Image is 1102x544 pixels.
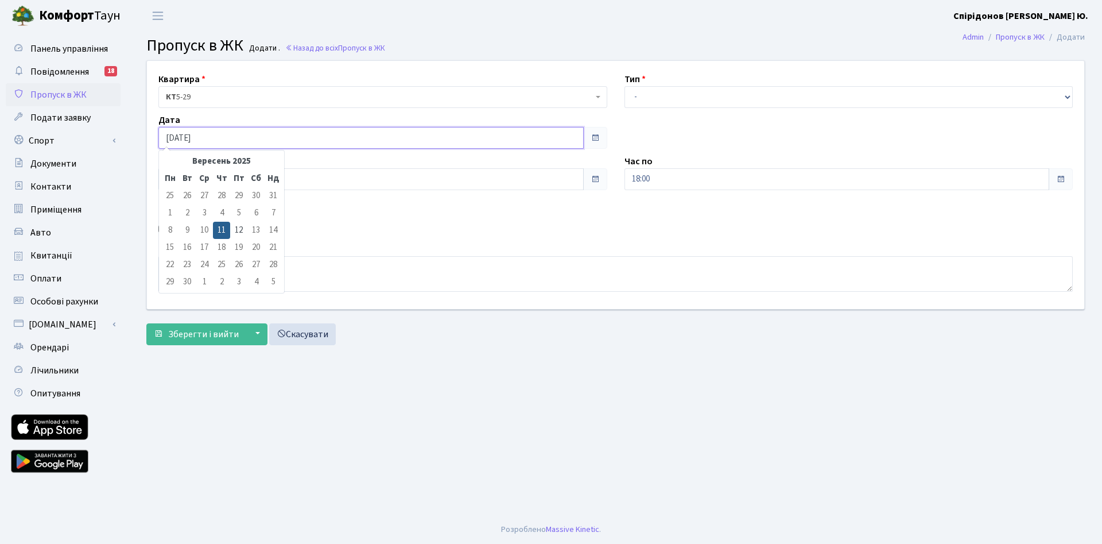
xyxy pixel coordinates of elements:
a: Особові рахунки [6,290,121,313]
td: 22 [161,256,179,273]
td: 26 [179,187,196,205]
b: Комфорт [39,6,94,25]
a: Орендарі [6,336,121,359]
span: Оплати [30,272,61,285]
td: 27 [247,256,265,273]
span: Пропуск в ЖК [30,88,87,101]
span: Квитанції [30,249,72,262]
td: 3 [230,273,247,291]
span: Повідомлення [30,65,89,78]
td: 28 [213,187,230,205]
td: 5 [265,273,282,291]
li: Додати [1045,31,1085,44]
td: 21 [265,239,282,256]
span: Особові рахунки [30,295,98,308]
td: 18 [213,239,230,256]
th: Вересень 2025 [179,153,265,170]
td: 24 [196,256,213,273]
td: 1 [196,273,213,291]
div: 18 [104,66,117,76]
th: Пт [230,170,247,187]
td: 16 [179,239,196,256]
td: 6 [247,205,265,222]
b: КТ [166,91,176,103]
td: 3 [196,205,213,222]
span: Панель управління [30,43,108,55]
th: Ср [196,170,213,187]
td: 12 [230,222,247,239]
td: 20 [247,239,265,256]
span: Лічильники [30,364,79,377]
td: 5 [230,205,247,222]
span: Приміщення [30,203,82,216]
span: Орендарі [30,341,69,354]
td: 8 [161,222,179,239]
div: Розроблено . [501,523,601,536]
td: 19 [230,239,247,256]
td: 11 [213,222,230,239]
td: 30 [247,187,265,205]
td: 4 [247,273,265,291]
label: Дата [158,113,180,127]
span: Авто [30,226,51,239]
td: 23 [179,256,196,273]
a: Admin [963,31,984,43]
td: 29 [161,273,179,291]
th: Пн [161,170,179,187]
td: 2 [179,205,196,222]
span: Зберегти і вийти [168,328,239,341]
a: Скасувати [269,323,336,345]
td: 15 [161,239,179,256]
td: 26 [230,256,247,273]
span: Пропуск в ЖК [338,43,385,53]
a: Спірідонов [PERSON_NAME] Ю. [953,9,1088,23]
span: <b>КТ</b>&nbsp;&nbsp;&nbsp;&nbsp;5-29 [158,86,607,108]
a: Спорт [6,129,121,152]
th: Чт [213,170,230,187]
a: Подати заявку [6,106,121,129]
a: Приміщення [6,198,121,221]
a: Авто [6,221,121,244]
td: 13 [247,222,265,239]
a: Пропуск в ЖК [6,83,121,106]
td: 30 [179,273,196,291]
label: Час по [624,155,653,168]
td: 25 [161,187,179,205]
span: Пропуск в ЖК [146,34,243,57]
a: Квитанції [6,244,121,267]
td: 7 [265,205,282,222]
nav: breadcrumb [945,25,1102,49]
a: Панель управління [6,37,121,60]
td: 2 [213,273,230,291]
a: Massive Kinetic [546,523,599,535]
td: 29 [230,187,247,205]
button: Переключити навігацію [143,6,172,25]
td: 1 [161,205,179,222]
span: Документи [30,157,76,170]
a: Документи [6,152,121,175]
td: 14 [265,222,282,239]
small: Додати . [247,44,280,53]
td: 31 [265,187,282,205]
b: Спірідонов [PERSON_NAME] Ю. [953,10,1088,22]
img: logo.png [11,5,34,28]
a: [DOMAIN_NAME] [6,313,121,336]
td: 25 [213,256,230,273]
span: Подати заявку [30,111,91,124]
a: Пропуск в ЖК [996,31,1045,43]
a: Контакти [6,175,121,198]
a: Назад до всіхПропуск в ЖК [285,43,385,53]
td: 17 [196,239,213,256]
a: Лічильники [6,359,121,382]
span: <b>КТ</b>&nbsp;&nbsp;&nbsp;&nbsp;5-29 [166,91,593,103]
th: Вт [179,170,196,187]
td: 4 [213,205,230,222]
a: Оплати [6,267,121,290]
td: 9 [179,222,196,239]
span: Таун [39,6,121,26]
th: Сб [247,170,265,187]
th: Нд [265,170,282,187]
td: 28 [265,256,282,273]
label: Тип [624,72,646,86]
span: Опитування [30,387,80,400]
